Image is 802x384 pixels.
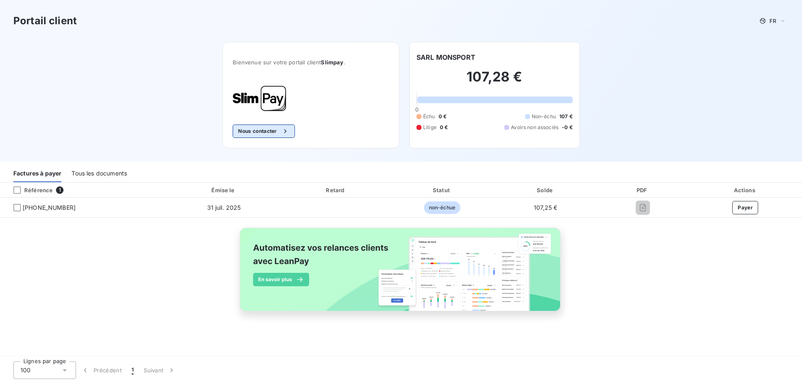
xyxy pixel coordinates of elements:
span: 1 [56,186,63,194]
div: Tous les documents [71,165,127,182]
span: Litige [423,124,437,131]
button: 1 [127,361,139,379]
span: 0 € [440,124,448,131]
div: Retard [284,186,388,194]
span: [PHONE_NUMBER] [23,203,76,212]
span: 107 € [559,113,573,120]
div: Solde [496,186,595,194]
span: FR [769,18,776,24]
h3: Portail client [13,13,77,28]
h2: 107,28 € [416,69,573,94]
span: Non-échu [532,113,556,120]
button: Précédent [76,361,127,379]
span: -0 € [562,124,573,131]
span: Échu [423,113,435,120]
div: Actions [690,186,800,194]
button: Suivant [139,361,181,379]
div: Statut [391,186,493,194]
span: Slimpay [321,59,343,66]
span: 1 [132,366,134,374]
div: PDF [599,186,687,194]
span: 100 [20,366,30,374]
span: non-échue [424,201,460,214]
h6: SARL MONSPORT [416,52,475,62]
span: Bienvenue sur votre portail client . [233,59,389,66]
div: Émise le [167,186,281,194]
span: Avoirs non associés [511,124,558,131]
span: 0 [415,106,419,113]
img: banner [232,223,570,326]
div: Factures à payer [13,165,61,182]
span: 31 juil. 2025 [207,204,241,211]
img: Company logo [233,86,286,111]
button: Payer [732,201,758,214]
span: 107,25 € [534,204,557,211]
div: Référence [7,186,53,194]
span: 0 € [439,113,447,120]
button: Nous contacter [233,125,294,138]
